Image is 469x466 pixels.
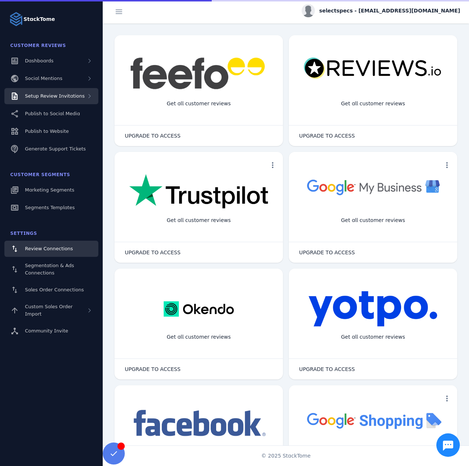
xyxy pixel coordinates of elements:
[308,291,438,327] img: yotpo.png
[25,128,69,134] span: Publish to Website
[4,258,98,280] a: Segmentation & Ads Connections
[25,205,75,210] span: Segments Templates
[319,7,460,15] span: selectspecs - [EMAIL_ADDRESS][DOMAIN_NAME]
[23,15,55,23] strong: StackTome
[164,291,234,327] img: okendo.webp
[161,211,237,230] div: Get all customer reviews
[161,327,237,347] div: Get all customer reviews
[261,452,311,460] span: © 2025 StackTome
[299,367,355,372] span: UPGRADE TO ACCESS
[4,182,98,198] a: Marketing Segments
[9,12,23,26] img: Logo image
[25,187,74,193] span: Marketing Segments
[10,231,37,236] span: Settings
[125,133,181,138] span: UPGRADE TO ACCESS
[25,287,84,292] span: Sales Order Connections
[25,304,73,317] span: Custom Sales Order Import
[303,174,443,200] img: googlebusiness.png
[335,94,411,113] div: Get all customer reviews
[25,93,85,99] span: Setup Review Invitations
[129,407,268,440] img: facebook.png
[4,282,98,298] a: Sales Order Connections
[10,43,66,48] span: Customer Reviews
[302,4,460,17] button: selectspecs - [EMAIL_ADDRESS][DOMAIN_NAME]
[25,263,74,276] span: Segmentation & Ads Connections
[117,245,188,260] button: UPGRADE TO ACCESS
[129,57,268,90] img: feefo.png
[117,362,188,376] button: UPGRADE TO ACCESS
[299,133,355,138] span: UPGRADE TO ACCESS
[4,241,98,257] a: Review Connections
[292,245,362,260] button: UPGRADE TO ACCESS
[303,57,443,80] img: reviewsio.svg
[4,200,98,216] a: Segments Templates
[125,367,181,372] span: UPGRADE TO ACCESS
[440,158,454,172] button: more
[292,362,362,376] button: UPGRADE TO ACCESS
[10,172,70,177] span: Customer Segments
[292,128,362,143] button: UPGRADE TO ACCESS
[265,158,280,172] button: more
[4,323,98,339] a: Community Invite
[302,4,315,17] img: profile.jpg
[335,327,411,347] div: Get all customer reviews
[25,146,86,152] span: Generate Support Tickets
[25,111,80,116] span: Publish to Social Media
[335,211,411,230] div: Get all customer reviews
[161,94,237,113] div: Get all customer reviews
[25,76,62,81] span: Social Mentions
[299,250,355,255] span: UPGRADE TO ACCESS
[303,407,443,433] img: googleshopping.png
[125,250,181,255] span: UPGRADE TO ACCESS
[129,174,268,210] img: trustpilot.png
[4,123,98,139] a: Publish to Website
[25,328,68,334] span: Community Invite
[25,246,73,251] span: Review Connections
[330,444,416,463] div: Import Products from Google
[4,141,98,157] a: Generate Support Tickets
[25,58,54,63] span: Dashboards
[117,128,188,143] button: UPGRADE TO ACCESS
[4,106,98,122] a: Publish to Social Media
[440,391,454,406] button: more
